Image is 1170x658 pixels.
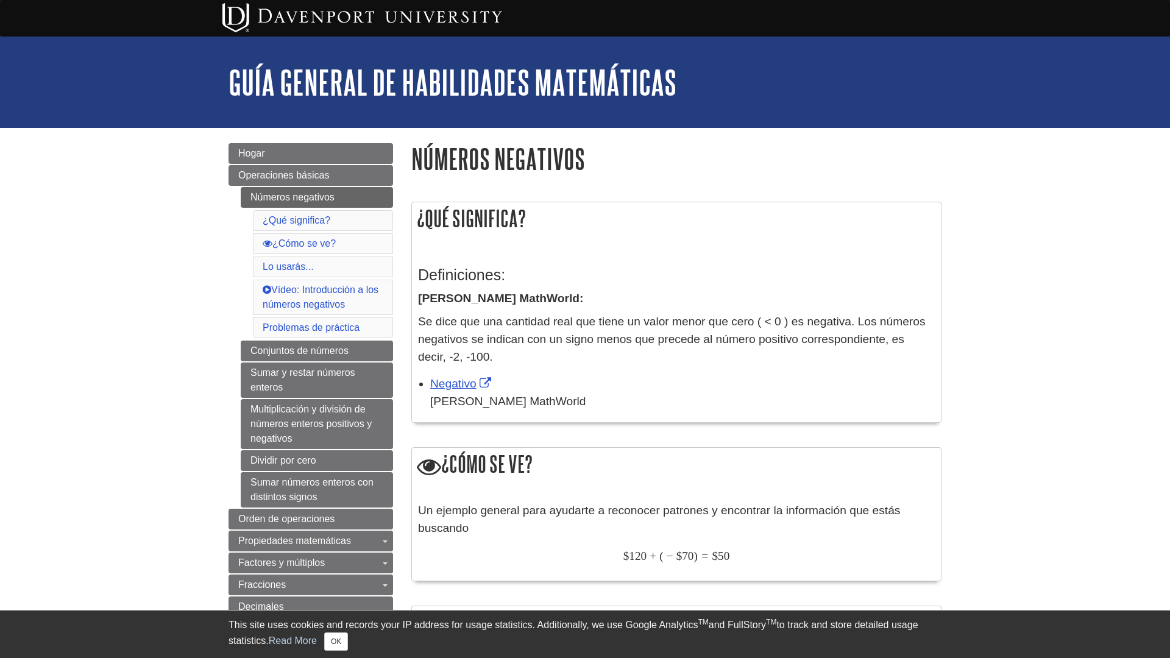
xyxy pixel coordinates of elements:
[241,187,393,208] a: Números negativos
[263,261,314,272] a: Lo usarás...
[412,606,941,639] h2: Lo usarás...
[241,399,393,449] a: Multiplicación y división de números enteros positivos y negativos
[650,549,656,563] span: +
[418,502,935,537] p: Un ejemplo general para ayudarte a reconocer patrones y encontrar la información que estás buscando
[263,285,378,310] a: Vídeo: Introducción a los números negativos
[263,215,330,225] a: ¿Qué significa?
[623,549,629,563] span: $
[418,292,583,305] strong: [PERSON_NAME] MathWorld:
[667,549,673,563] span: −
[238,557,325,568] span: Factores y múltiplos
[238,579,286,590] span: Fracciones
[676,549,682,563] span: $
[238,536,351,546] span: Propiedades matemáticas
[238,170,329,180] span: Operaciones básicas
[241,450,393,471] a: Dividir por cero
[766,618,776,626] sup: TM
[241,472,393,508] a: Sumar números enteros con distintos signos
[629,549,647,563] span: 120
[412,202,941,235] h2: ¿Qué significa?
[241,363,393,398] a: Sumar y restar números enteros
[229,531,393,551] a: Propiedades matemáticas
[229,165,393,186] a: Operaciones básicas
[718,549,729,563] span: 50
[229,63,676,101] a: Guía general de habilidades matemáticas
[238,514,335,524] span: Orden de operaciones
[238,601,284,612] span: Decimales
[418,313,935,366] p: Se dice que una cantidad real que tiene un valor menor que cero ( < 0 ) es negativa. Los números ...
[229,509,393,529] a: Orden de operaciones
[659,549,663,563] span: (
[712,549,718,563] span: $
[263,322,360,333] a: Problemas de práctica
[418,266,935,284] h3: Definiciones:
[229,618,941,651] div: This site uses cookies and records your IP address for usage statistics. Additionally, we use Goo...
[430,377,494,390] a: Link opens in new window
[693,549,697,563] span: )
[229,553,393,573] a: Factores y múltiplos
[263,238,336,249] a: ¿Cómo se ve?
[682,549,693,563] span: 70
[269,635,317,646] a: Read More
[701,549,708,563] span: =
[430,393,935,411] div: [PERSON_NAME] MathWorld
[229,143,393,164] a: Hogar
[698,618,708,626] sup: TM
[412,448,941,483] h2: ¿Cómo se ve?
[229,596,393,617] a: Decimales
[411,143,941,174] h1: Números negativos
[241,341,393,361] a: Conjuntos de números
[238,148,265,158] span: Hogar
[222,3,502,32] img: Davenport University
[229,575,393,595] a: Fracciones
[324,632,348,651] button: Close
